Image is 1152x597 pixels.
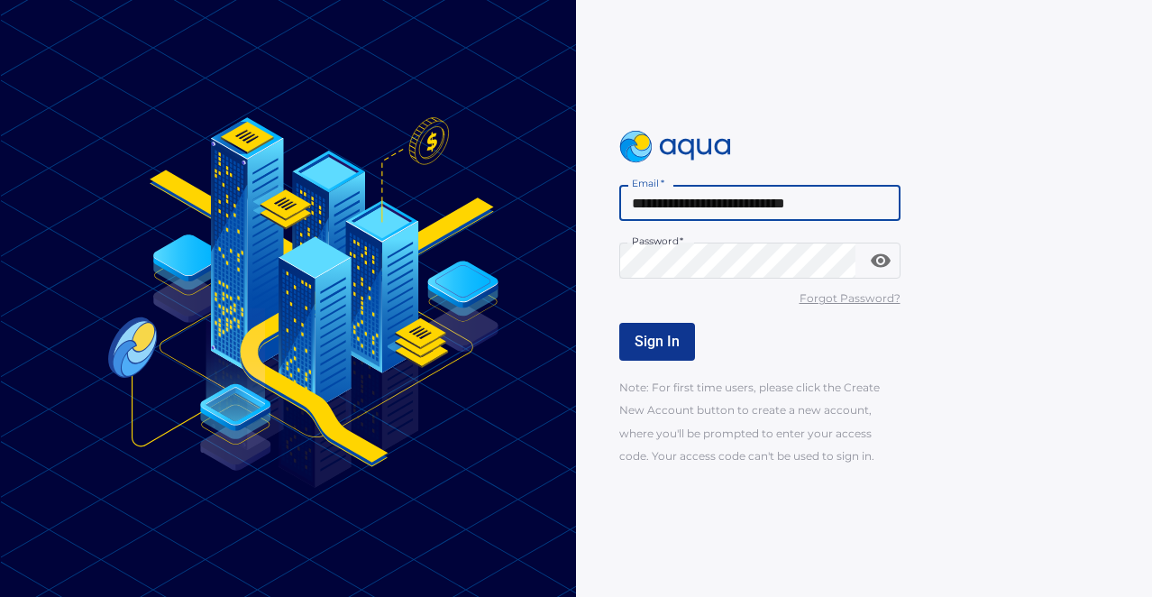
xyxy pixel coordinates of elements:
button: Sign In [619,323,695,361]
img: logo [619,131,731,163]
label: Password [632,234,683,248]
span: Note: For first time users, please click the Create New Account button to create a new account, w... [619,381,880,462]
span: Sign In [635,333,680,350]
u: Forgot Password? [800,291,901,305]
label: Email [632,177,664,190]
button: toggle password visibility [863,243,899,279]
